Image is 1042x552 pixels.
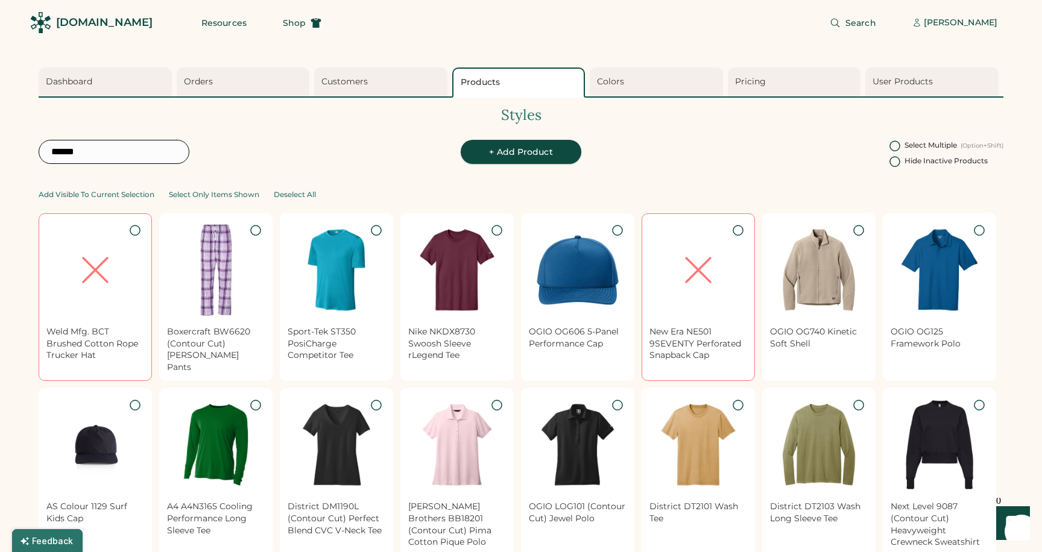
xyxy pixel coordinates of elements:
[167,501,265,536] div: A4 A4N3165 Cooling Performance Long Sleeve Tee
[529,501,627,524] div: OGIO LOG101 (Contour Cut) Jewel Polo
[461,140,581,164] button: + Add Product
[39,190,154,199] div: Add Visible To Current Selection
[770,396,868,494] img: Api-URL-2025-07-28T20-56-16-334_clipped_rev_1.jpeg
[735,76,857,88] div: Pricing
[891,221,988,319] img: Api-URL-2025-08-08T22-32-27-809_clipped_rev_1.jpeg
[288,501,385,536] div: District DM1190L (Contour Cut) Perfect Blend CVC V-Neck Tee
[321,76,444,88] div: Customers
[56,15,153,30] div: [DOMAIN_NAME]
[873,76,995,88] div: User Products
[268,11,336,35] button: Shop
[46,396,144,494] img: 1129_SURF_KIDS_CAP_NAVY__18217.jpg
[46,501,144,524] div: AS Colour 1129 Surf Kids Cap
[891,396,988,494] img: 9087-Black-Front.jpg
[30,12,51,33] img: Rendered Logo - Screens
[924,17,997,29] div: [PERSON_NAME]
[408,501,506,548] div: [PERSON_NAME] Brothers BB18201 (Contour Cut) Pima Cotton Pique Polo
[770,501,868,524] div: District DT2103 Wash Long Sleeve Tee
[845,19,876,27] span: Search
[283,19,306,27] span: Shop
[770,221,868,319] img: Api-URL-2025-08-08T22-35-50-897_clipped_rev_1.jpeg
[46,76,168,88] div: Dashboard
[529,221,627,319] img: Api-URL-2025-08-08T22-48-33-722_clipped_rev_1.jpeg
[167,326,265,373] div: Boxercraft BW6620 (Contour Cut) [PERSON_NAME] Pants
[891,326,988,350] div: OGIO OG125 Framework Polo
[985,498,1037,550] iframe: Front Chat
[891,501,988,548] div: Next Level 9087 (Contour Cut) Heavyweight Crewneck Sweatshirt
[905,141,957,149] div: Select Multiple
[169,190,259,199] div: Select Only Items Shown
[274,190,316,199] div: Deselect All
[288,221,385,319] img: Api-URL-2025-08-13T16-54-07-705_clipped_rev_1.jpeg
[408,326,506,362] div: Nike NKDX8730 Swoosh Sleeve rLegend Tee
[649,501,747,524] div: District DT2101 Wash Tee
[46,221,144,319] img: yH5BAEAAAAALAAAAAABAAEAAAIBRAA7
[408,396,506,494] img: Api-URL-2025-07-29T19-28-50-003_clipped_rev_1.jpeg
[905,157,988,165] div: Hide Inactive Products
[649,326,747,362] div: New Era NE501 9SEVENTY Perforated Snapback Cap
[529,396,627,494] img: Api-URL-2025-07-29T19-30-58-47_clipped_rev_1.jpeg
[184,76,306,88] div: Orders
[461,77,581,89] div: Products
[167,221,265,319] img: BW6620-Lavender_Sophia_Plaid-Front.jpg
[649,396,747,494] img: Api-URL-2025-07-28T20-58-36-561_clipped_rev_1.jpeg
[46,326,144,362] div: Weld Mfg. BCT Brushed Cotton Rope Trucker Hat
[288,326,385,362] div: Sport-Tek ST350 PosiCharge Competitor Tee
[815,11,891,35] button: Search
[649,221,747,319] img: yH5BAEAAAAALAAAAAABAAEAAAIBRAA7
[597,76,719,88] div: Colors
[961,142,1003,149] div: (Option+Shift)
[529,326,627,350] div: OGIO OG606 5-Panel Performance Cap
[167,396,265,494] img: Api-URL-2025-08-02T00-42-17-697_clipped_rev_1.jpeg
[187,11,261,35] button: Resources
[408,221,506,319] img: Api-URL-2025-08-13T16-51-29-916_clipped_rev_1.jpeg
[39,105,1003,125] div: Styles
[770,326,868,350] div: OGIO OG740 Kinetic Soft Shell
[288,396,385,494] img: Api-URL-2025-07-30T18-03-25-093_clipped_rev_1.jpeg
